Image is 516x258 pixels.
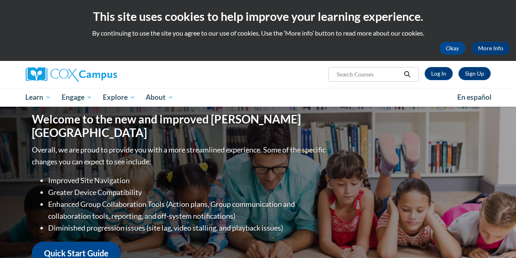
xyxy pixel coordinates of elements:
[483,225,509,251] iframe: Button to launch messaging window
[32,144,328,168] p: Overall, we are proud to provide you with a more streamlined experience. Some of the specific cha...
[458,67,491,80] a: Register
[62,92,92,102] span: Engage
[26,67,117,82] img: Cox Campus
[472,42,510,55] a: More Info
[20,88,57,107] a: Learn
[457,93,492,101] span: En español
[452,89,497,106] a: En español
[48,175,328,186] li: Improved Site Navigation
[25,92,51,102] span: Learn
[32,112,328,140] h1: Welcome to the new and improved [PERSON_NAME][GEOGRAPHIC_DATA]
[6,8,510,25] h2: This site uses cookies to help improve your learning experience.
[48,222,328,234] li: Diminished progression issues (site lag, video stalling, and playback issues)
[401,70,413,79] button: Search
[48,186,328,198] li: Greater Device Compatibility
[6,29,510,38] p: By continuing to use the site you agree to our use of cookies. Use the ‘More info’ button to read...
[140,88,179,107] a: About
[146,92,173,102] span: About
[336,70,401,79] input: Search Courses
[48,198,328,222] li: Enhanced Group Collaboration Tools (Action plans, Group communication and collaboration tools, re...
[20,88,497,107] div: Main menu
[439,42,465,55] button: Okay
[103,92,135,102] span: Explore
[97,88,141,107] a: Explore
[425,67,453,80] a: Log In
[26,67,173,82] a: Cox Campus
[56,88,97,107] a: Engage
